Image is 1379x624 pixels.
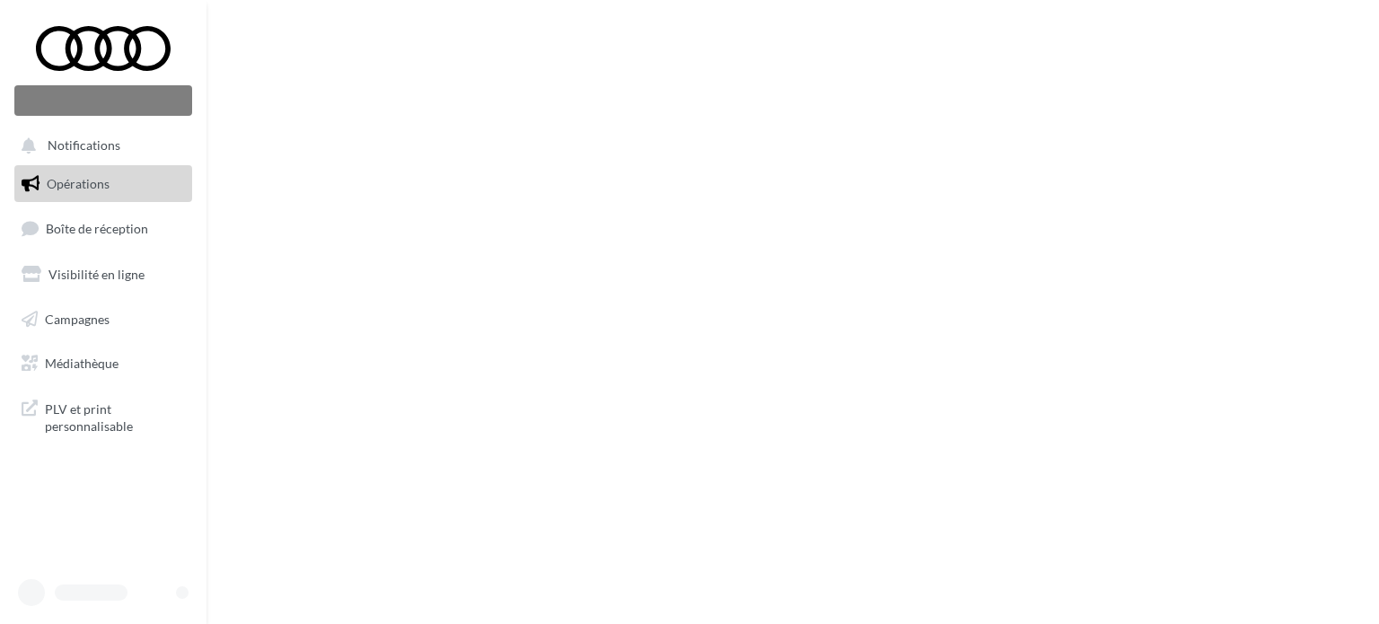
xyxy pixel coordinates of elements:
span: Notifications [48,138,120,154]
a: Médiathèque [11,345,196,382]
a: Visibilité en ligne [11,256,196,294]
a: Campagnes [11,301,196,338]
span: PLV et print personnalisable [45,397,185,435]
a: Boîte de réception [11,209,196,248]
span: Boîte de réception [46,221,148,236]
span: Opérations [47,176,110,191]
a: Opérations [11,165,196,203]
span: Campagnes [45,311,110,326]
span: Visibilité en ligne [48,267,145,282]
a: PLV et print personnalisable [11,390,196,443]
span: Médiathèque [45,356,119,371]
div: Nouvelle campagne [14,85,192,116]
